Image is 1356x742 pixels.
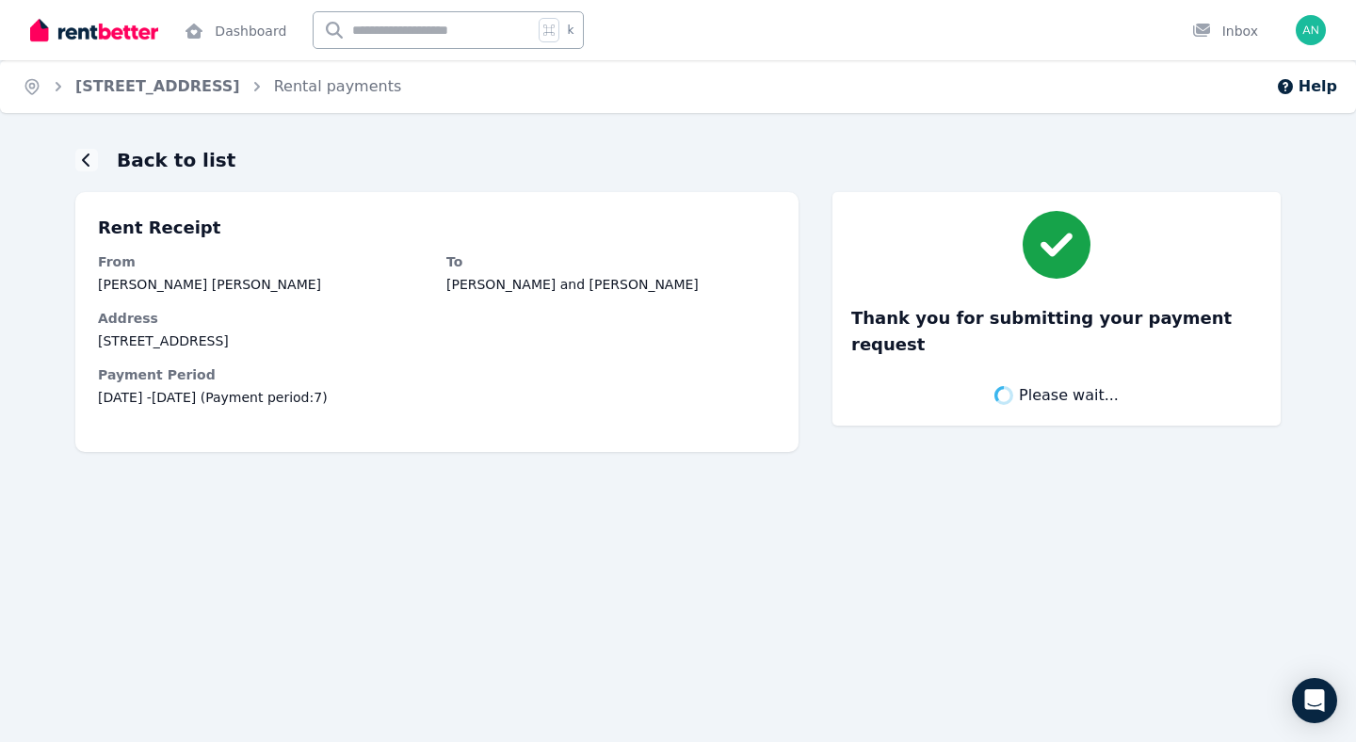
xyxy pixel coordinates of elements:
img: RentBetter [30,16,158,44]
p: Rent Receipt [98,215,776,241]
dd: [STREET_ADDRESS] [98,331,776,350]
img: Annabelle Commerford [1296,15,1326,45]
dt: To [446,252,776,271]
h1: Back to list [117,147,235,173]
dt: Payment Period [98,365,776,384]
button: Help [1276,75,1337,98]
span: [DATE] - [DATE] (Payment period: 7 ) [98,388,776,407]
dt: From [98,252,428,271]
span: k [567,23,573,38]
div: Open Intercom Messenger [1292,678,1337,723]
div: Inbox [1192,22,1258,40]
dt: Address [98,309,776,328]
dd: [PERSON_NAME] and [PERSON_NAME] [446,275,776,294]
dd: [PERSON_NAME] [PERSON_NAME] [98,275,428,294]
a: [STREET_ADDRESS] [75,77,240,95]
a: Rental payments [274,77,402,95]
h3: Thank you for submitting your payment request [851,305,1262,358]
span: Please wait... [1019,384,1119,407]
